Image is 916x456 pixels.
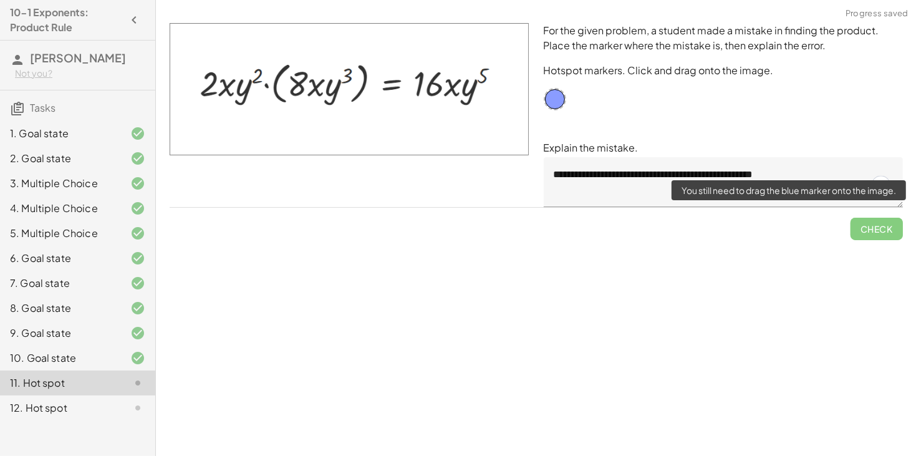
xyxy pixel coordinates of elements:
div: 10. Goal state [10,351,110,366]
div: 12. Hot spot [10,400,110,415]
span: [PERSON_NAME] [30,51,126,65]
p: Explain the mistake. [544,140,903,155]
i: Task not started. [130,400,145,415]
div: Not you? [15,67,145,80]
i: Task finished and correct. [130,301,145,316]
span: Tasks [30,101,55,114]
i: Task finished and correct. [130,276,145,291]
i: Task not started. [130,376,145,391]
div: 2. Goal state [10,151,110,166]
div: 9. Goal state [10,326,110,341]
div: 8. Goal state [10,301,110,316]
div: 1. Goal state [10,126,110,141]
textarea: To enrich screen reader interactions, please activate Accessibility in Grammarly extension settings [544,157,903,207]
i: Task finished and correct. [130,351,145,366]
i: Task finished and correct. [130,251,145,266]
div: 4. Multiple Choice [10,201,110,216]
p: Hotspot markers. Click and drag onto the image. [544,63,903,78]
span: Progress saved [846,7,909,20]
div: 3. Multiple Choice [10,176,110,191]
i: Task finished and correct. [130,226,145,241]
img: b42f739e0bd79d23067a90d0ea4ccfd2288159baac1bcee117f9be6b6edde5c4.png [170,23,529,155]
div: 5. Multiple Choice [10,226,110,241]
h4: 10-1 Exponents: Product Rule [10,5,123,35]
i: Task finished and correct. [130,151,145,166]
i: Task finished and correct. [130,176,145,191]
i: Task finished and correct. [130,126,145,141]
i: Task finished and correct. [130,326,145,341]
div: 7. Goal state [10,276,110,291]
div: 11. Hot spot [10,376,110,391]
i: Task finished and correct. [130,201,145,216]
div: 6. Goal state [10,251,110,266]
p: For the given problem, a student made a mistake in finding the product. Place the marker where th... [544,23,903,53]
